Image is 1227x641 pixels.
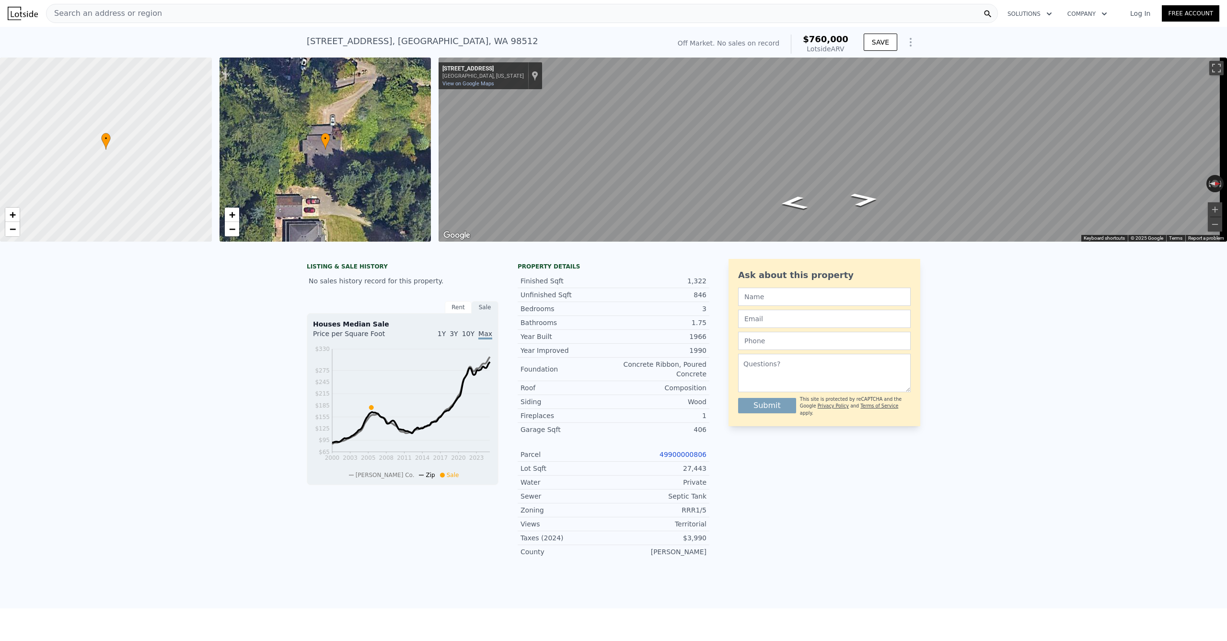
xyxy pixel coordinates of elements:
[447,472,459,478] span: Sale
[521,364,613,374] div: Foundation
[613,276,706,286] div: 1,322
[613,478,706,487] div: Private
[1000,5,1060,23] button: Solutions
[439,58,1227,242] div: Street View
[313,329,403,344] div: Price per Square Foot
[613,332,706,341] div: 1966
[613,383,706,393] div: Composition
[1188,235,1224,241] a: Report a problem
[613,505,706,515] div: RRR1/5
[613,304,706,314] div: 3
[521,425,613,434] div: Garage Sqft
[415,455,430,461] tspan: 2014
[1169,235,1182,241] a: Terms (opens in new tab)
[613,290,706,300] div: 846
[1208,202,1222,217] button: Zoom in
[356,472,415,478] span: [PERSON_NAME] Co.
[225,222,239,236] a: Zoom out
[738,332,911,350] input: Phone
[613,519,706,529] div: Territorial
[521,533,613,543] div: Taxes (2024)
[10,223,16,235] span: −
[521,346,613,355] div: Year Improved
[613,411,706,420] div: 1
[738,268,911,282] div: Ask about this property
[5,208,20,222] a: Zoom in
[462,330,475,338] span: 10Y
[343,455,358,461] tspan: 2003
[361,455,376,461] tspan: 2005
[10,209,16,221] span: +
[803,34,848,44] span: $760,000
[518,263,709,270] div: Property details
[101,134,111,143] span: •
[307,263,498,272] div: LISTING & SALE HISTORY
[478,330,492,339] span: Max
[800,396,911,417] div: This site is protected by reCAPTCHA and the Google and apply.
[319,449,330,455] tspan: $65
[315,390,330,397] tspan: $215
[307,272,498,290] div: No sales history record for this property.
[678,38,779,48] div: Off Market. No sales on record
[439,58,1227,242] div: Map
[1119,9,1162,18] a: Log In
[532,70,538,81] a: Show location on map
[839,189,891,210] path: Go North, Old Hwy 410 SW
[433,455,448,461] tspan: 2017
[803,44,848,54] div: Lotside ARV
[229,223,235,235] span: −
[325,455,340,461] tspan: 2000
[315,425,330,432] tspan: $125
[101,133,111,150] div: •
[1206,180,1224,187] button: Reset the view
[441,229,473,242] a: Open this area in Google Maps (opens a new window)
[613,425,706,434] div: 406
[521,290,613,300] div: Unfinished Sqft
[469,455,484,461] tspan: 2023
[46,8,162,19] span: Search an address or region
[426,472,435,478] span: Zip
[472,301,498,314] div: Sale
[521,332,613,341] div: Year Built
[1209,61,1224,75] button: Toggle fullscreen view
[613,533,706,543] div: $3,990
[738,288,911,306] input: Name
[307,35,538,48] div: [STREET_ADDRESS] , [GEOGRAPHIC_DATA] , WA 98512
[321,133,330,150] div: •
[860,403,898,408] a: Terms of Service
[451,455,466,461] tspan: 2020
[315,367,330,374] tspan: $275
[1219,175,1224,192] button: Rotate clockwise
[613,346,706,355] div: 1990
[521,397,613,407] div: Siding
[315,346,330,352] tspan: $330
[450,330,458,338] span: 3Y
[613,360,706,379] div: Concrete Ribbon, Poured Concrete
[225,208,239,222] a: Zoom in
[521,411,613,420] div: Fireplaces
[321,134,330,143] span: •
[8,7,38,20] img: Lotside
[613,464,706,473] div: 27,443
[441,229,473,242] img: Google
[315,379,330,385] tspan: $245
[660,451,706,458] a: 49900000806
[738,398,796,413] button: Submit
[442,81,494,87] a: View on Google Maps
[1206,175,1212,192] button: Rotate counterclockwise
[521,383,613,393] div: Roof
[438,330,446,338] span: 1Y
[1060,5,1115,23] button: Company
[768,193,819,213] path: Go South, Old Hwy 410 SW
[379,455,394,461] tspan: 2008
[442,65,524,73] div: [STREET_ADDRESS]
[397,455,412,461] tspan: 2011
[229,209,235,221] span: +
[319,437,330,443] tspan: $95
[901,33,920,52] button: Show Options
[442,73,524,79] div: [GEOGRAPHIC_DATA], [US_STATE]
[5,222,20,236] a: Zoom out
[613,547,706,557] div: [PERSON_NAME]
[521,505,613,515] div: Zoning
[1131,235,1163,241] span: © 2025 Google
